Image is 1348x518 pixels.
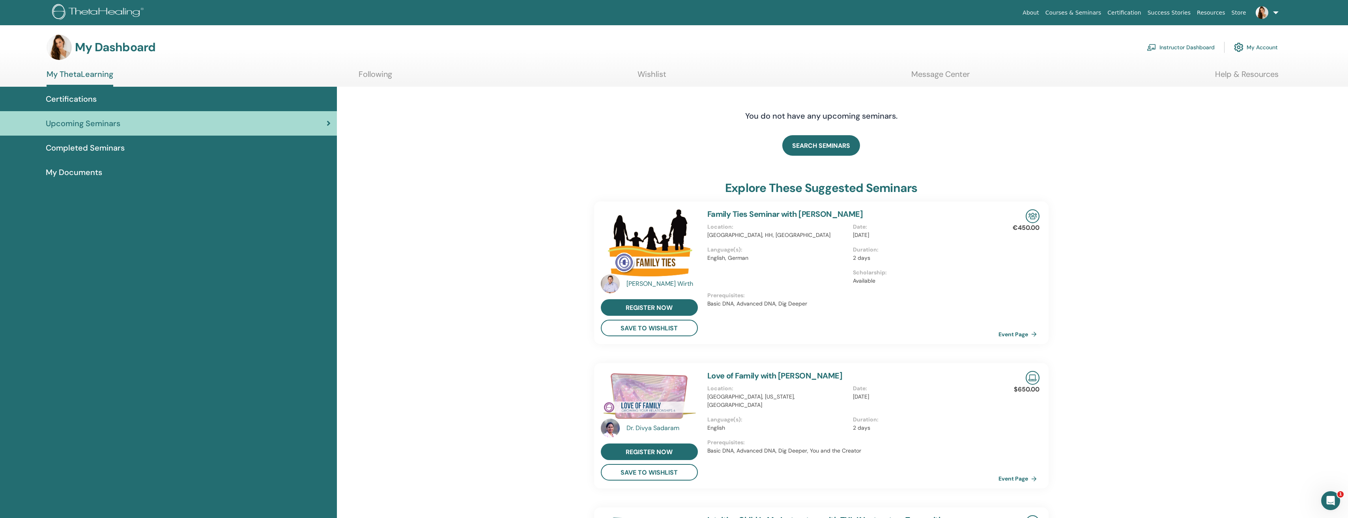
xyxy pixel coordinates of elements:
a: Event Page [998,473,1040,484]
a: [PERSON_NAME] Wirth [626,279,699,289]
p: Duration : [853,246,994,254]
img: default.jpg [1256,6,1268,19]
a: Help & Resources [1215,69,1279,85]
img: Live Online Seminar [1026,371,1040,385]
p: Language(s) : [707,246,848,254]
a: About [1019,6,1042,20]
p: Prerequisites : [707,291,998,300]
span: SEARCH SEMINARS [792,142,850,150]
p: 2 days [853,254,994,262]
a: Following [359,69,392,85]
iframe: Intercom live chat [1321,491,1340,510]
a: Dr. Divya Sadaram [626,423,699,433]
a: register now [601,299,698,316]
span: My Documents [46,166,102,178]
p: Language(s) : [707,416,848,424]
h3: My Dashboard [75,40,155,54]
a: Courses & Seminars [1042,6,1105,20]
img: In-Person Seminar [1026,209,1040,223]
a: Instructor Dashboard [1147,39,1215,56]
a: My Account [1234,39,1278,56]
p: $650.00 [1014,385,1040,394]
img: logo.png [52,4,146,22]
p: Basic DNA, Advanced DNA, Dig Deeper, You and the Creator [707,447,998,455]
h4: You do not have any upcoming seminars. [697,111,946,121]
a: Wishlist [638,69,666,85]
p: Duration : [853,416,994,424]
span: Upcoming Seminars [46,117,120,129]
h3: explore these suggested seminars [725,181,917,195]
a: Love of Family with [PERSON_NAME] [707,371,842,381]
p: Date : [853,223,994,231]
p: [GEOGRAPHIC_DATA], [US_STATE], [GEOGRAPHIC_DATA] [707,393,848,409]
p: 2 days [853,424,994,432]
a: SEARCH SEMINARS [782,135,860,156]
p: Available [853,277,994,285]
p: [DATE] [853,231,994,239]
span: Certifications [46,93,97,105]
button: save to wishlist [601,464,698,481]
p: Prerequisites : [707,438,998,447]
span: Completed Seminars [46,142,125,154]
p: [DATE] [853,393,994,401]
button: save to wishlist [601,320,698,336]
a: Resources [1194,6,1228,20]
a: Event Page [998,328,1040,340]
img: default.jpg [47,35,72,60]
p: [GEOGRAPHIC_DATA], HH, [GEOGRAPHIC_DATA] [707,231,848,239]
img: chalkboard-teacher.svg [1147,44,1156,51]
a: register now [601,443,698,460]
p: Basic DNA, Advanced DNA, Dig Deeper [707,300,998,308]
p: Location : [707,384,848,393]
span: 1 [1337,491,1344,498]
img: default.jpg [601,419,620,438]
p: €450.00 [1013,223,1040,233]
img: cog.svg [1234,41,1243,54]
p: Date : [853,384,994,393]
span: register now [626,304,673,312]
img: Family Ties Seminar [601,209,698,277]
p: Location : [707,223,848,231]
a: Store [1228,6,1249,20]
a: Success Stories [1144,6,1194,20]
span: register now [626,448,673,456]
a: Certification [1104,6,1144,20]
p: Scholarship : [853,268,994,277]
p: English [707,424,848,432]
img: Love of Family [601,371,698,421]
p: English, German [707,254,848,262]
a: Message Center [911,69,970,85]
a: My ThetaLearning [47,69,113,87]
a: Family Ties Seminar with [PERSON_NAME] [707,209,863,219]
img: default.jpg [601,274,620,293]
